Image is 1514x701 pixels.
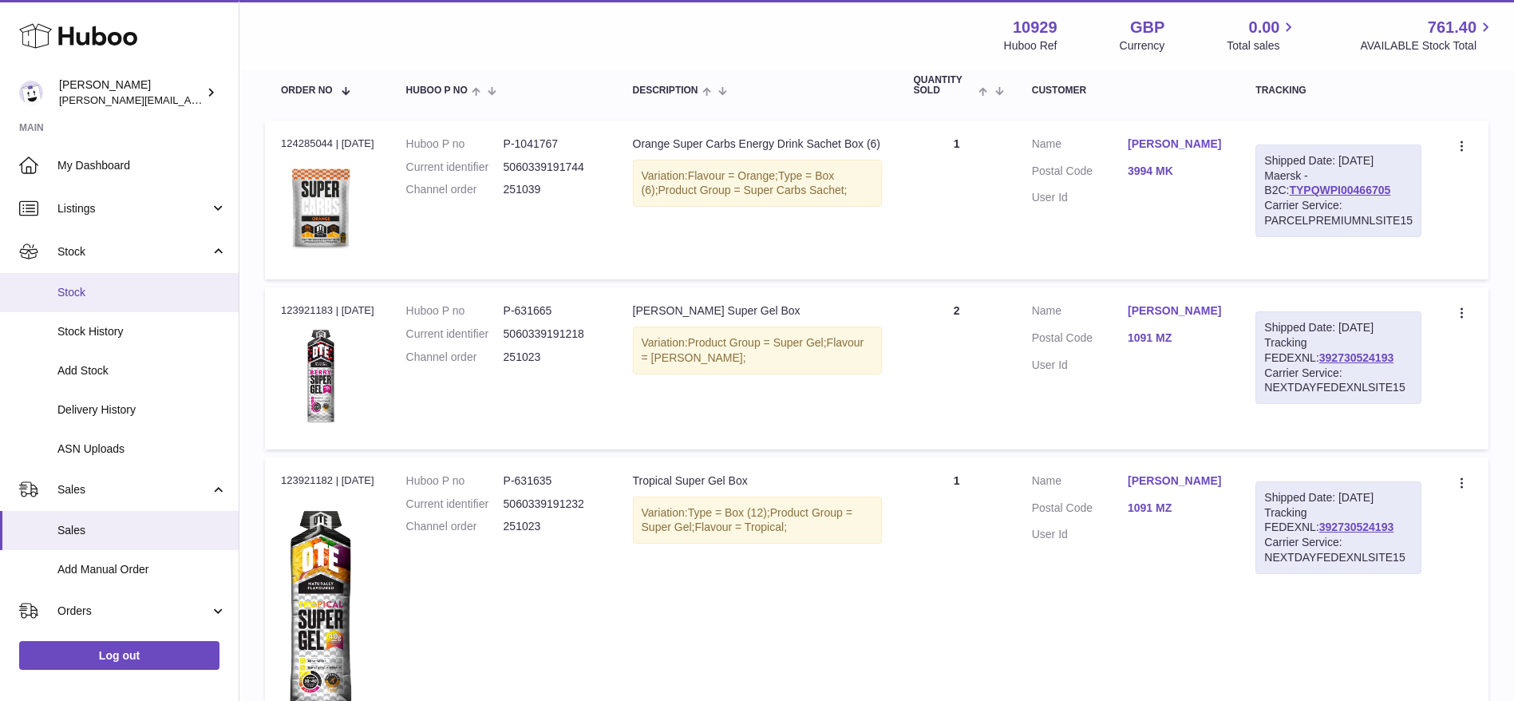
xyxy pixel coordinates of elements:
[1319,521,1393,533] a: 392730524193
[1227,17,1298,53] a: 0.00 Total sales
[1013,17,1057,38] strong: 10929
[1032,331,1128,350] dt: Postal Code
[57,604,210,619] span: Orders
[688,169,778,182] span: Flavour = Orange;
[19,81,43,105] img: thomas@otesports.co.uk
[1130,17,1164,38] strong: GBP
[688,506,770,519] span: Type = Box (12);
[57,158,227,173] span: My Dashboard
[1032,527,1128,542] dt: User Id
[1264,490,1413,505] div: Shipped Date: [DATE]
[406,85,468,96] span: Huboo P no
[633,303,882,319] div: [PERSON_NAME] Super Gel Box
[504,350,601,365] dd: 251023
[633,497,882,545] div: Variation:
[57,482,210,497] span: Sales
[1128,331,1223,346] a: 1091 MZ
[1264,535,1413,565] div: Carrier Service: NEXTDAYFEDEXNLSITE15
[59,77,203,108] div: [PERSON_NAME]
[1255,481,1421,574] div: Tracking FEDEXNL:
[57,201,210,216] span: Listings
[57,324,227,339] span: Stock History
[1032,358,1128,373] dt: User Id
[688,336,827,349] span: Product Group = Super Gel;
[57,442,227,457] span: ASN Uploads
[1032,190,1128,205] dt: User Id
[914,75,975,96] span: Quantity Sold
[1264,320,1413,335] div: Shipped Date: [DATE]
[1428,17,1476,38] span: 761.40
[406,303,504,319] dt: Huboo P no
[1128,303,1223,319] a: [PERSON_NAME]
[504,473,601,489] dd: P-631635
[504,303,601,319] dd: P-631665
[633,327,882,374] div: Variation:
[1319,351,1393,364] a: 392730524193
[406,519,504,534] dt: Channel order
[1004,38,1057,53] div: Huboo Ref
[1120,38,1165,53] div: Currency
[281,156,361,259] img: Orange-Super-Carbs-Sachet-24.png
[1264,198,1413,228] div: Carrier Service: PARCELPREMIUMNLSITE15
[658,184,848,196] span: Product Group = Super Carbs Sachet;
[642,336,864,364] span: Flavour = [PERSON_NAME];
[1032,501,1128,520] dt: Postal Code
[406,350,504,365] dt: Channel order
[1360,38,1495,53] span: AVAILABLE Stock Total
[1032,473,1128,493] dt: Name
[1128,137,1223,152] a: [PERSON_NAME]
[57,402,227,418] span: Delivery History
[1032,164,1128,183] dt: Postal Code
[406,137,504,152] dt: Huboo P no
[1289,184,1390,196] a: TYPQWPI00466705
[406,182,504,197] dt: Channel order
[1255,145,1421,237] div: Maersk - B2C:
[504,327,601,342] dd: 5060339191218
[694,521,787,533] span: Flavour = Tropical;
[19,641,219,670] a: Log out
[504,137,601,152] dd: P-1041767
[633,473,882,489] div: Tropical Super Gel Box
[1128,473,1223,489] a: [PERSON_NAME]
[898,121,1016,279] td: 1
[504,497,601,512] dd: 5060339191232
[633,85,698,96] span: Description
[281,323,361,429] img: super-gel.png
[406,160,504,175] dt: Current identifier
[281,473,374,488] div: 123921182 | [DATE]
[1128,501,1223,516] a: 1091 MZ
[59,93,320,106] span: [PERSON_NAME][EMAIL_ADDRESS][DOMAIN_NAME]
[898,287,1016,450] td: 2
[1227,38,1298,53] span: Total sales
[57,363,227,378] span: Add Stock
[633,160,882,208] div: Variation:
[1255,311,1421,404] div: Tracking FEDEXNL:
[1128,164,1223,179] a: 3994 MK
[406,473,504,489] dt: Huboo P no
[1255,85,1421,96] div: Tracking
[504,182,601,197] dd: 251039
[504,519,601,534] dd: 251023
[57,523,227,538] span: Sales
[1032,303,1128,323] dt: Name
[57,562,227,577] span: Add Manual Order
[281,303,374,318] div: 123921183 | [DATE]
[1249,17,1280,38] span: 0.00
[1360,17,1495,53] a: 761.40 AVAILABLE Stock Total
[406,497,504,512] dt: Current identifier
[1264,153,1413,168] div: Shipped Date: [DATE]
[57,244,210,259] span: Stock
[281,137,374,151] div: 124285044 | [DATE]
[633,137,882,152] div: Orange Super Carbs Energy Drink Sachet Box (6)
[406,327,504,342] dt: Current identifier
[1032,137,1128,156] dt: Name
[281,85,333,96] span: Order No
[57,285,227,300] span: Stock
[1264,366,1413,396] div: Carrier Service: NEXTDAYFEDEXNLSITE15
[504,160,601,175] dd: 5060339191744
[1032,85,1224,96] div: Customer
